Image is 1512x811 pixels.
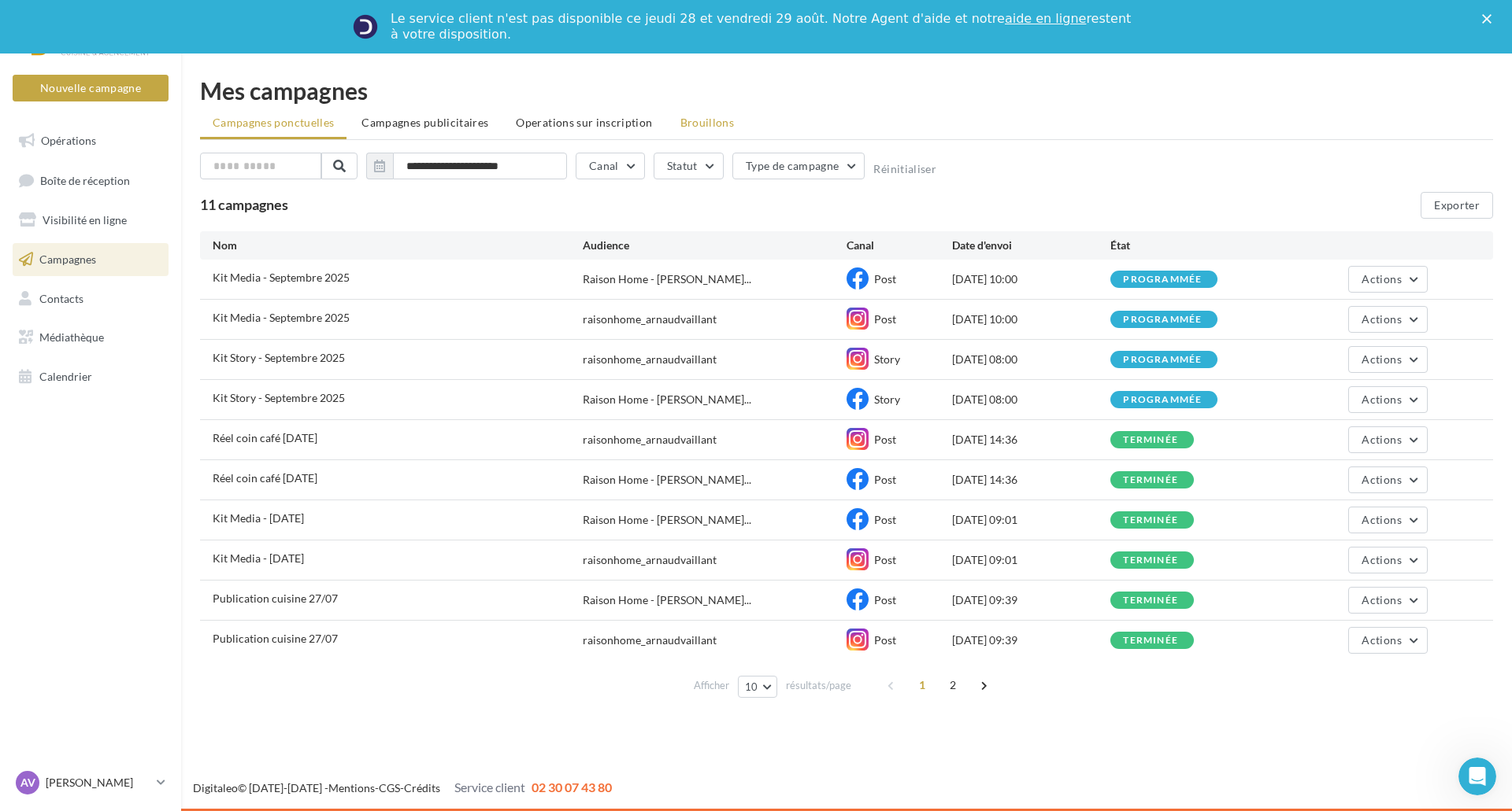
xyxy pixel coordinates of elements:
span: résultats/page [786,678,851,693]
span: Post [874,312,896,326]
span: Actions [1362,513,1401,526]
button: Canal [576,153,645,179]
div: terminée [1123,515,1178,525]
span: Operations sur inscription [516,116,652,129]
span: Kit Media - 2 Août 2025 [213,551,304,565]
button: Type de campagne [732,153,865,179]
div: [DATE] 09:01 [952,552,1110,568]
span: Story [874,352,900,366]
div: [DATE] 09:39 [952,592,1110,608]
span: 11 campagnes [200,196,288,213]
span: Post [874,593,896,606]
span: Campagnes [39,253,96,266]
iframe: Intercom live chat [1458,758,1496,795]
div: [DATE] 08:00 [952,392,1110,407]
span: 02 30 07 43 80 [532,780,612,794]
span: Raison Home - [PERSON_NAME]... [583,392,751,407]
span: Story [874,393,900,406]
div: [DATE] 10:00 [952,311,1110,327]
div: Fermer [1482,14,1498,24]
div: Mes campagnes [200,79,1493,102]
button: Actions [1348,466,1427,493]
span: 10 [745,680,758,693]
a: AV [PERSON_NAME] [13,768,169,798]
div: programmée [1123,275,1202,285]
span: Kit Media - Septembre 2025 [213,311,350,324]
span: Kit Media - 2 Août 2025 [213,511,304,525]
span: Actions [1362,593,1401,606]
div: [DATE] 09:39 [952,632,1110,648]
a: Mentions [328,781,375,794]
button: Actions [1348,507,1427,533]
span: Kit Story - Septembre 2025 [213,391,345,404]
img: Profile image for Service-Client [353,14,378,39]
button: Actions [1348,386,1427,413]
button: 10 [738,676,778,698]
button: Actions [1348,627,1427,654]
span: Actions [1362,473,1401,486]
span: Médiathèque [39,330,104,344]
div: Canal [847,238,952,253]
span: Raison Home - [PERSON_NAME]... [583,271,751,287]
div: terminée [1123,475,1178,485]
a: Contacts [9,282,172,315]
span: Service client [454,780,525,794]
span: Actions [1362,633,1401,647]
div: Nom [213,238,583,253]
div: raisonhome_arnaudvaillant [583,632,717,648]
span: Post [874,272,896,286]
span: Opérations [41,134,96,147]
div: terminée [1123,435,1178,445]
div: raisonhome_arnaudvaillant [583,432,717,448]
span: Visibilité en ligne [43,213,127,227]
div: programmée [1123,395,1202,405]
span: Kit Media - Septembre 2025 [213,271,350,284]
span: Post [874,633,896,647]
span: © [DATE]-[DATE] - - - [193,781,612,794]
div: État [1110,238,1269,253]
button: Actions [1348,547,1427,573]
a: Digitaleo [193,781,238,794]
a: Crédits [404,781,440,794]
span: 2 [940,673,965,698]
span: Brouillons [680,116,735,129]
span: Actions [1362,433,1401,446]
div: [DATE] 14:36 [952,432,1110,448]
div: programmée [1123,315,1202,325]
div: raisonhome_arnaudvaillant [583,352,717,367]
div: [DATE] 09:01 [952,512,1110,528]
div: terminée [1123,636,1178,646]
div: [DATE] 08:00 [952,352,1110,367]
div: terminée [1123,555,1178,566]
div: terminée [1123,595,1178,606]
span: Contacts [39,291,83,304]
span: Kit Story - Septembre 2025 [213,351,345,364]
span: Actions [1362,352,1401,366]
span: Afficher [694,678,729,693]
span: Post [874,553,896,566]
span: Raison Home - [PERSON_NAME]... [583,512,751,528]
span: Actions [1362,312,1401,326]
div: programmée [1123,355,1202,365]
div: [DATE] 10:00 [952,271,1110,287]
button: Actions [1348,587,1427,614]
span: AV [20,775,35,791]
button: Nouvelle campagne [13,75,169,101]
a: Campagnes [9,243,172,276]
span: Publication cuisine 27/07 [213,592,338,605]
button: Réinitialiser [873,163,936,175]
button: Exporter [1421,192,1493,219]
a: Visibilité en ligne [9,204,172,237]
button: Actions [1348,306,1427,333]
a: Calendrier [9,360,172,393]
span: Publication cuisine 27/07 [213,632,338,645]
span: Campagnes publicitaires [361,116,488,129]
span: Raison Home - [PERSON_NAME]... [583,592,751,608]
div: [DATE] 14:36 [952,472,1110,488]
button: Actions [1348,346,1427,373]
button: Actions [1348,266,1427,293]
a: Boîte de réception [9,164,172,197]
a: aide en ligne [1005,11,1086,26]
p: [PERSON_NAME] [46,775,150,791]
div: raisonhome_arnaudvaillant [583,311,717,327]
